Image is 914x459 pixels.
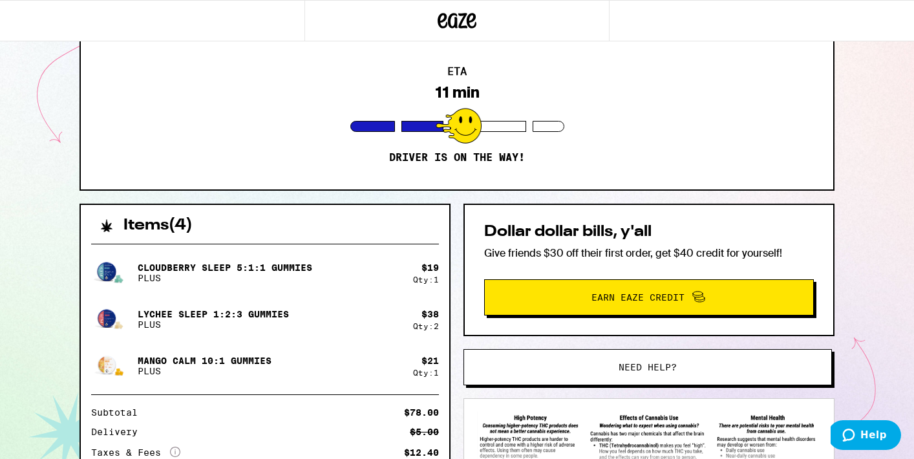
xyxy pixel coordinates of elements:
div: $78.00 [404,408,439,417]
p: Mango CALM 10:1 Gummies [138,356,271,366]
img: PLUS - Mango CALM 10:1 Gummies [91,348,127,384]
div: Subtotal [91,408,147,417]
p: PLUS [138,273,312,283]
div: $ 21 [421,356,439,366]
button: Need help? [463,349,832,385]
div: $ 19 [421,262,439,273]
div: Delivery [91,427,147,436]
button: Earn Eaze Credit [484,279,814,315]
div: Taxes & Fees [91,447,180,458]
div: Qty: 1 [413,275,439,284]
div: Qty: 1 [413,368,439,377]
h2: ETA [447,67,467,77]
p: Driver is on the way! [389,151,525,164]
div: Qty: 2 [413,322,439,330]
div: $12.40 [404,448,439,457]
iframe: Opens a widget where you can find more information [831,420,901,453]
p: Cloudberry SLEEP 5:1:1 Gummies [138,262,312,273]
img: PLUS - Cloudberry SLEEP 5:1:1 Gummies [91,255,127,291]
span: Need help? [619,363,677,372]
h2: Dollar dollar bills, y'all [484,224,814,240]
p: Lychee SLEEP 1:2:3 Gummies [138,309,289,319]
div: $ 38 [421,309,439,319]
img: PLUS - Lychee SLEEP 1:2:3 Gummies [91,301,127,337]
div: 11 min [435,83,480,101]
p: PLUS [138,366,271,376]
p: Give friends $30 off their first order, get $40 credit for yourself! [484,246,814,260]
h2: Items ( 4 ) [123,218,193,233]
span: Earn Eaze Credit [591,293,685,302]
div: $5.00 [410,427,439,436]
p: PLUS [138,319,289,330]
